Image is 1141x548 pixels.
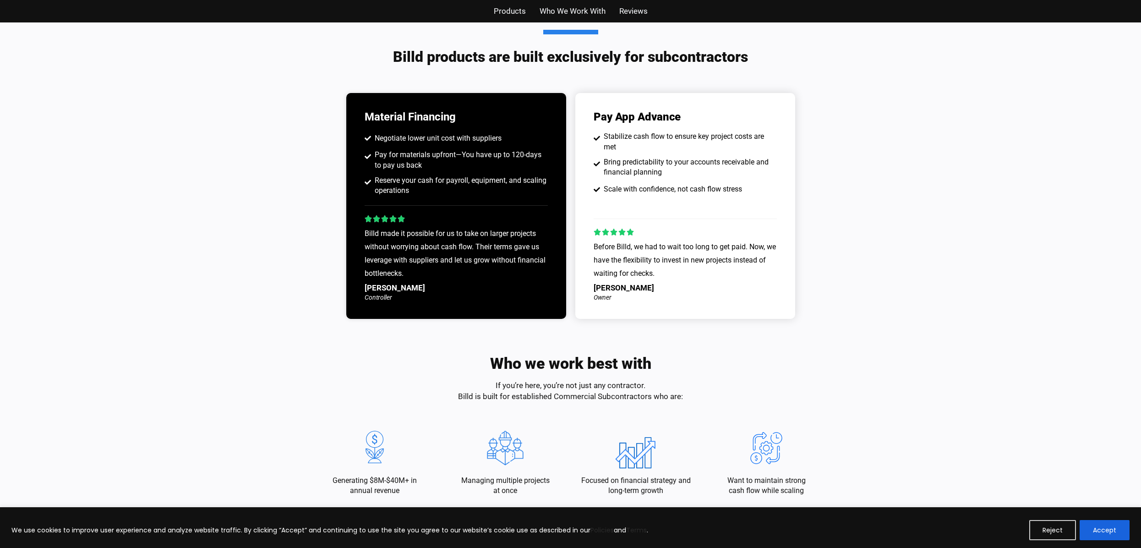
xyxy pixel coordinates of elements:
[575,476,697,496] p: Focused on financial strategy and long-term growth
[1080,520,1130,540] button: Accept
[365,294,548,301] div: Controller
[601,157,777,178] span: Bring predictability to your accounts receivable and financial planning
[365,284,548,292] div: [PERSON_NAME]
[594,294,777,301] div: Owner
[540,5,606,18] a: Who We Work With
[590,526,614,535] a: Policies
[372,175,548,196] span: Reserve your cash for payroll, equipment, and scaling operations
[594,284,777,292] div: [PERSON_NAME]
[328,476,422,496] p: Generating $8M-$40M+ in annual revenue
[720,476,813,496] p: Want to maintain strong cash flow while scaling
[594,111,681,122] h3: Pay App Advance
[1029,520,1076,540] button: Reject
[490,356,651,371] h2: Who we work best with
[601,184,742,194] span: Scale with confidence, not cash flow stress
[372,133,502,143] span: Negotiate lower unit cost with suppliers
[11,525,648,536] p: We use cookies to improve user experience and analyze website traffic. By clicking “Accept” and c...
[365,111,548,122] h3: Material Financing
[594,228,635,236] div: Rated 5 out of 5
[601,132,777,152] span: Stabilize cash flow to ensure key project costs are met
[594,242,776,278] span: Before Billd, we had to wait too long to get paid. Now, we have the flexibility to invest in new ...
[459,476,552,496] p: Managing multiple projects at once
[365,215,406,223] div: Rated 5 out of 5
[296,30,846,66] h2: Billd products are built exclusively for subcontractors
[365,229,546,278] span: Billd made it possible for us to take on larger projects without worrying about cash flow. Their ...
[619,5,648,18] a: Reviews
[494,5,526,18] a: Products
[372,150,548,170] span: Pay for materials upfront—You have up to 120-days to pay us back
[626,526,647,535] a: Terms
[458,380,683,402] p: If you’re here, you’re not just any contractor. Billd is built for established Commercial Subcont...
